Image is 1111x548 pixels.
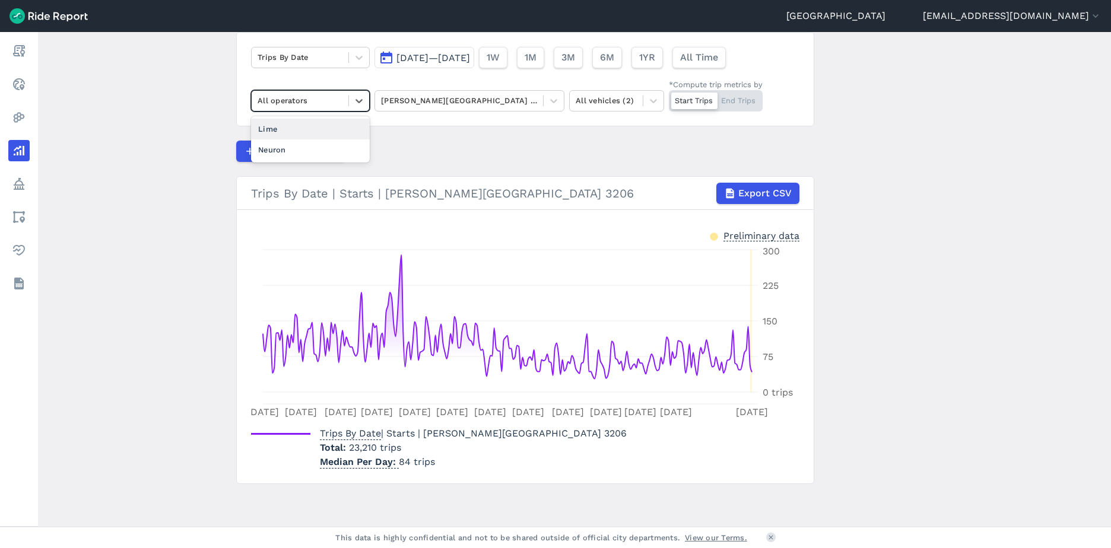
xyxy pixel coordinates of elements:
tspan: 75 [763,351,773,362]
tspan: 150 [763,316,777,327]
tspan: [DATE] [325,406,357,418]
button: 1M [517,47,544,68]
span: 23,210 trips [349,442,401,453]
button: 1W [479,47,507,68]
span: Trips By Date [320,424,381,440]
p: 84 trips [320,455,627,469]
tspan: [DATE] [624,406,656,418]
a: Areas [8,206,30,228]
a: Datasets [8,273,30,294]
span: 1YR [639,50,655,65]
tspan: [DATE] [361,406,393,418]
span: 1M [525,50,537,65]
a: Analyze [8,140,30,161]
a: Report [8,40,30,62]
a: View our Terms. [685,532,747,543]
span: Export CSV [738,186,792,200]
tspan: [DATE] [285,406,317,418]
tspan: [DATE] [474,406,506,418]
div: Neuron [251,139,370,160]
tspan: [DATE] [736,406,768,418]
tspan: 300 [763,246,780,257]
a: Health [8,240,30,261]
tspan: [DATE] [590,406,622,418]
tspan: [DATE] [552,406,584,418]
div: *Compute trip metrics by [669,79,763,90]
a: Heatmaps [8,107,30,128]
span: [DATE]—[DATE] [396,52,470,63]
button: 3M [554,47,583,68]
span: All Time [680,50,718,65]
a: [GEOGRAPHIC_DATA] [786,9,885,23]
span: 6M [600,50,614,65]
span: Total [320,442,349,453]
img: Ride Report [9,8,88,24]
tspan: [DATE] [436,406,468,418]
tspan: [DATE] [512,406,544,418]
tspan: 225 [763,280,779,291]
tspan: [DATE] [660,406,692,418]
button: 6M [592,47,622,68]
button: [EMAIL_ADDRESS][DOMAIN_NAME] [923,9,1102,23]
button: Export CSV [716,183,799,204]
button: 1YR [631,47,663,68]
div: Trips By Date | Starts | [PERSON_NAME][GEOGRAPHIC_DATA] 3206 [251,183,799,204]
button: [DATE]—[DATE] [374,47,474,68]
span: 1W [487,50,500,65]
div: Lime [251,119,370,139]
span: Median Per Day [320,453,399,469]
div: Preliminary data [723,229,799,241]
a: Policy [8,173,30,195]
tspan: [DATE] [247,406,279,418]
tspan: 0 trips [763,387,793,398]
tspan: [DATE] [399,406,431,418]
span: | Starts | [PERSON_NAME][GEOGRAPHIC_DATA] 3206 [320,428,627,439]
button: All Time [672,47,726,68]
a: Realtime [8,74,30,95]
button: Compare Metrics [236,141,345,162]
span: 3M [561,50,575,65]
